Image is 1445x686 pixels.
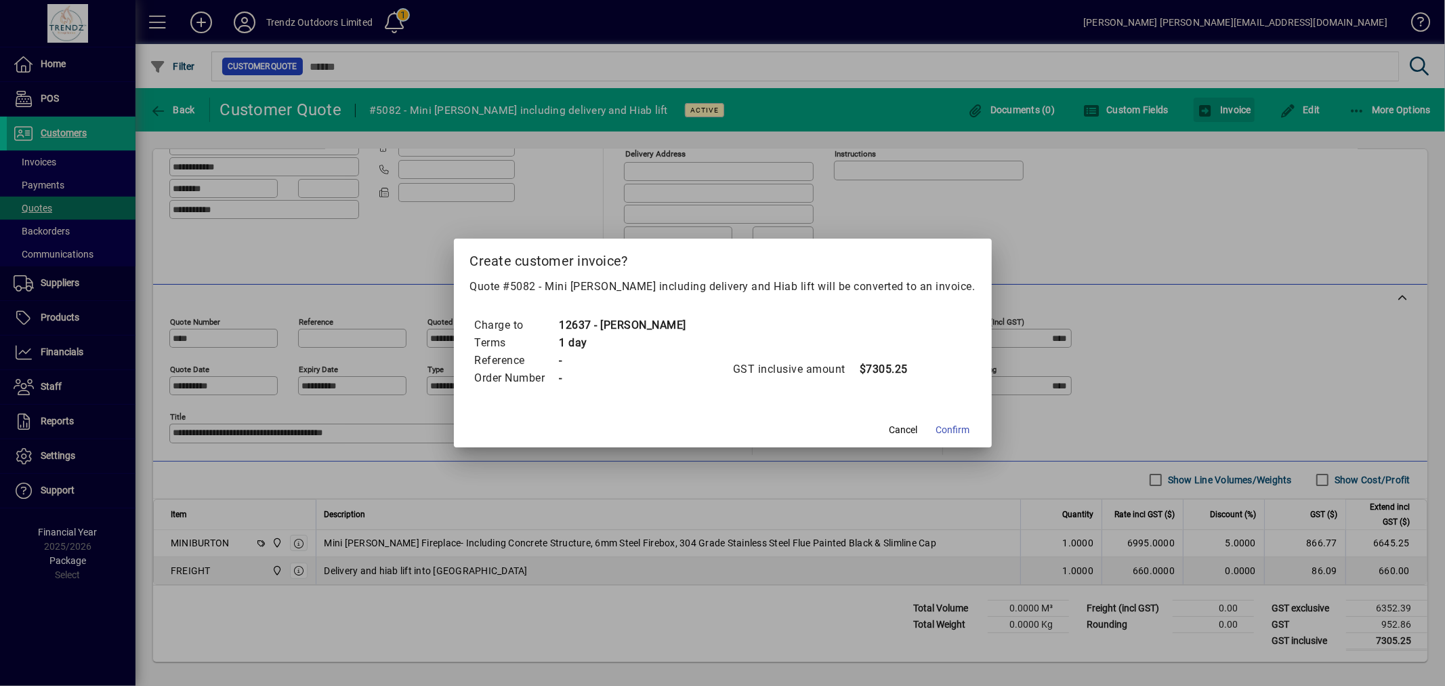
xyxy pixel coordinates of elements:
td: Terms [474,334,559,352]
td: $7305.25 [859,361,913,378]
h2: Create customer invoice? [454,239,992,278]
button: Confirm [931,418,976,442]
button: Cancel [882,418,925,442]
td: 1 day [559,334,687,352]
p: Quote #5082 - Mini [PERSON_NAME] including delivery and Hiab lift will be converted to an invoice. [470,279,976,295]
td: Reference [474,352,559,369]
td: - [559,352,687,369]
td: Order Number [474,369,559,387]
td: GST inclusive amount [732,361,859,378]
span: Cancel [889,423,918,437]
td: Charge to [474,317,559,334]
td: - [559,369,687,387]
td: 12637 - [PERSON_NAME] [559,317,687,334]
span: Confirm [936,423,970,437]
